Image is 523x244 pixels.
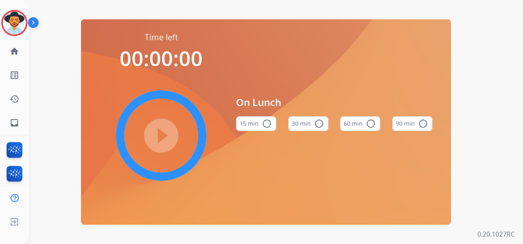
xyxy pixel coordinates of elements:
span: On Lunch [236,95,433,110]
mat-icon: home [9,46,19,56]
span: 00:00:00 [120,44,203,72]
mat-icon: radio_button_unchecked [366,119,376,129]
mat-icon: radio_button_unchecked [418,119,428,129]
mat-icon: list_alt [9,70,19,80]
button: 30 min [288,116,329,131]
button: 15 min [236,116,276,131]
mat-icon: history [9,94,19,104]
button: 60 min [340,116,380,131]
mat-icon: radio_button_unchecked [314,119,324,129]
mat-icon: radio_button_unchecked [262,119,272,129]
mat-icon: inbox [9,118,19,128]
p: 0.20.1027RC [477,229,515,239]
button: 90 min [392,116,433,131]
span: Time left [145,32,178,43]
img: avatar [3,12,26,35]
